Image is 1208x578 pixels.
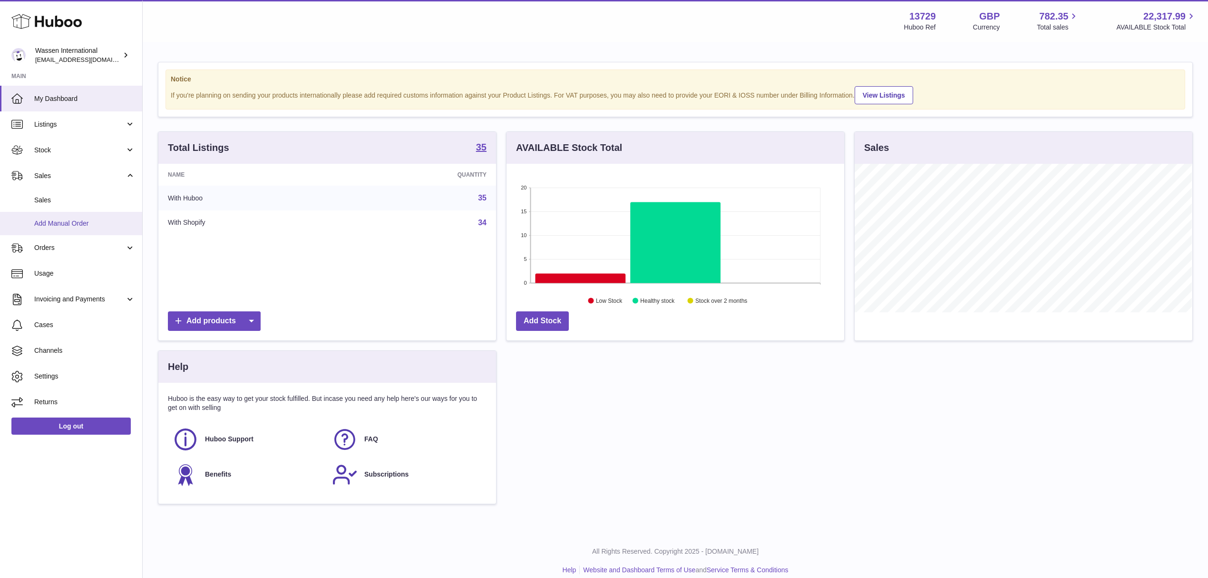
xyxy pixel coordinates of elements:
span: 782.35 [1039,10,1068,23]
a: 782.35 Total sales [1037,10,1079,32]
span: Cases [34,320,135,329]
a: Help [563,566,576,574]
h3: Sales [864,141,889,154]
span: Usage [34,269,135,278]
strong: Notice [171,75,1180,84]
text: 0 [524,280,526,286]
td: With Shopify [158,210,341,235]
a: Website and Dashboard Terms of Use [583,566,695,574]
span: Sales [34,171,125,180]
h3: Total Listings [168,141,229,154]
span: AVAILABLE Stock Total [1116,23,1197,32]
strong: 35 [476,142,487,152]
p: Huboo is the easy way to get your stock fulfilled. But incase you need any help here's our ways f... [168,394,487,412]
span: Settings [34,372,135,381]
span: 22,317.99 [1143,10,1186,23]
th: Quantity [341,164,496,186]
a: 35 [478,194,487,202]
h3: AVAILABLE Stock Total [516,141,622,154]
th: Name [158,164,341,186]
img: internalAdmin-13729@internal.huboo.com [11,48,26,62]
text: 20 [521,185,526,190]
a: FAQ [332,427,482,452]
a: Add Stock [516,311,569,331]
span: Listings [34,120,125,129]
a: 34 [478,219,487,227]
span: Channels [34,346,135,355]
a: 22,317.99 AVAILABLE Stock Total [1116,10,1197,32]
span: FAQ [364,435,378,444]
span: Benefits [205,470,231,479]
span: Stock [34,146,125,155]
text: Stock over 2 months [695,298,747,304]
a: Subscriptions [332,462,482,488]
div: Wassen International [35,46,121,64]
div: Huboo Ref [904,23,936,32]
a: Service Terms & Conditions [707,566,789,574]
a: Huboo Support [173,427,322,452]
div: Currency [973,23,1000,32]
text: Healthy stock [640,298,675,304]
text: 5 [524,256,526,262]
text: 10 [521,232,526,238]
span: My Dashboard [34,94,135,103]
a: View Listings [855,86,913,104]
span: Subscriptions [364,470,409,479]
span: Returns [34,398,135,407]
a: Benefits [173,462,322,488]
div: If you're planning on sending your products internationally please add required customs informati... [171,85,1180,104]
a: 35 [476,142,487,154]
span: Huboo Support [205,435,253,444]
strong: GBP [979,10,1000,23]
li: and [580,566,788,575]
span: Orders [34,243,125,252]
strong: 13729 [909,10,936,23]
a: Log out [11,418,131,435]
h3: Help [168,360,188,373]
span: Invoicing and Payments [34,295,125,304]
a: Add products [168,311,261,331]
text: 15 [521,209,526,214]
text: Low Stock [596,298,623,304]
td: With Huboo [158,186,341,210]
span: Total sales [1037,23,1079,32]
span: [EMAIL_ADDRESS][DOMAIN_NAME] [35,56,140,63]
span: Add Manual Order [34,219,135,228]
span: Sales [34,196,135,205]
p: All Rights Reserved. Copyright 2025 - [DOMAIN_NAME] [150,547,1200,556]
